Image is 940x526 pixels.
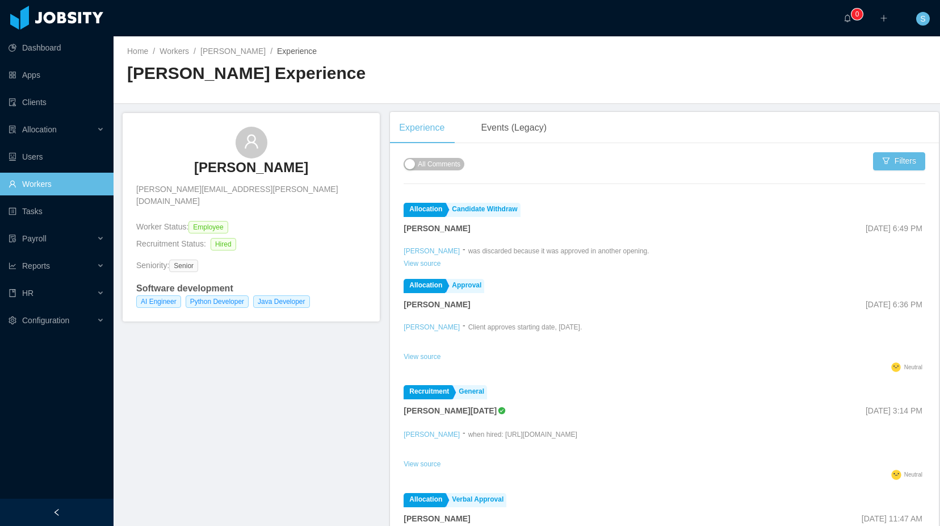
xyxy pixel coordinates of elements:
a: View source [404,353,440,361]
a: View source [404,260,440,268]
span: AI Engineer [136,295,181,308]
span: All Comments [418,158,460,170]
strong: [PERSON_NAME] [404,224,470,233]
span: Employee [188,221,228,233]
span: / [270,47,272,56]
i: icon: solution [9,126,16,133]
span: [DATE] 11:47 AM [862,514,922,523]
a: icon: userWorkers [9,173,104,195]
div: Experience [390,112,454,144]
div: - [463,427,465,457]
div: - [463,244,465,256]
i: icon: bell [844,14,851,22]
a: Workers [160,47,189,56]
span: S [920,12,925,26]
strong: [PERSON_NAME] [404,514,470,523]
span: [DATE] 6:36 PM [866,300,922,309]
span: Java Developer [253,295,309,308]
span: Hired [211,238,236,251]
span: Neutral [904,471,922,478]
span: [DATE] 3:14 PM [866,406,922,415]
a: [PERSON_NAME] [404,431,460,439]
p: when hired: [URL][DOMAIN_NAME] [468,429,577,440]
div: was discarded because it was approved in another opening. [468,246,649,256]
span: Seniority: [136,261,169,270]
a: General [453,385,487,399]
span: Worker Status: [136,222,188,231]
i: icon: line-chart [9,262,16,270]
i: icon: user [244,133,259,149]
a: icon: auditClients [9,91,104,114]
span: Reports [22,261,50,270]
span: / [153,47,155,56]
a: [PERSON_NAME] [404,323,460,331]
h3: [PERSON_NAME] [194,158,308,177]
a: Approval [446,279,484,293]
span: Python Developer [186,295,249,308]
strong: [PERSON_NAME][DATE] [404,406,497,415]
strong: [PERSON_NAME] [404,300,470,309]
span: HR [22,289,33,298]
a: View source [404,460,440,468]
a: icon: profileTasks [9,200,104,223]
a: icon: pie-chartDashboard [9,36,104,59]
button: icon: filterFilters [873,152,925,170]
div: Events (Legacy) [472,112,556,144]
a: Allocation [404,493,445,507]
span: Recruitment Status: [136,239,206,248]
span: Experience [277,47,317,56]
strong: Software development [136,283,233,293]
a: Verbal Approval [446,493,506,507]
a: Home [127,47,148,56]
a: Recruitment [404,385,452,399]
span: [PERSON_NAME][EMAIL_ADDRESS][PERSON_NAME][DOMAIN_NAME] [136,183,366,207]
a: [PERSON_NAME] [200,47,266,56]
a: Allocation [404,279,445,293]
p: Client approves starting date, [DATE]. [468,322,582,332]
i: icon: plus [880,14,888,22]
a: Candidate Withdraw [446,203,520,217]
i: icon: setting [9,316,16,324]
span: Allocation [22,125,57,134]
a: Allocation [404,203,445,217]
span: Neutral [904,364,922,370]
div: - [463,320,465,349]
span: Senior [169,260,198,272]
a: [PERSON_NAME] [194,158,308,183]
sup: 0 [851,9,863,20]
i: icon: book [9,289,16,297]
span: / [194,47,196,56]
a: icon: robotUsers [9,145,104,168]
span: Payroll [22,234,47,243]
span: [DATE] 6:49 PM [866,224,922,233]
a: icon: appstoreApps [9,64,104,86]
span: Configuration [22,316,69,325]
a: [PERSON_NAME] [404,247,460,255]
h2: [PERSON_NAME] Experience [127,62,527,85]
i: icon: file-protect [9,235,16,243]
